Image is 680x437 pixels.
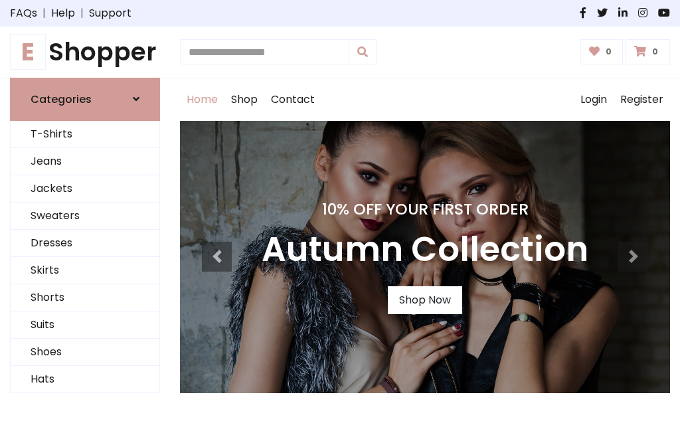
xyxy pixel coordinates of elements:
a: Skirts [11,257,159,284]
a: Shorts [11,284,159,311]
a: Categories [10,78,160,121]
a: Hats [11,366,159,393]
span: | [37,5,51,21]
a: T-Shirts [11,121,159,148]
a: Shoes [11,339,159,366]
a: Help [51,5,75,21]
a: Shop [224,78,264,121]
span: 0 [649,46,661,58]
a: Jeans [11,148,159,175]
span: 0 [602,46,615,58]
a: Shop Now [388,286,462,314]
a: Support [89,5,131,21]
a: Contact [264,78,321,121]
a: 0 [580,39,624,64]
a: FAQs [10,5,37,21]
h3: Autumn Collection [262,229,588,270]
a: EShopper [10,37,160,67]
a: Login [574,78,614,121]
h4: 10% Off Your First Order [262,200,588,218]
a: Sweaters [11,203,159,230]
a: 0 [626,39,670,64]
a: Dresses [11,230,159,257]
a: Home [180,78,224,121]
h6: Categories [31,93,92,106]
a: Register [614,78,670,121]
span: E [10,34,46,70]
a: Suits [11,311,159,339]
span: | [75,5,89,21]
h1: Shopper [10,37,160,67]
a: Jackets [11,175,159,203]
